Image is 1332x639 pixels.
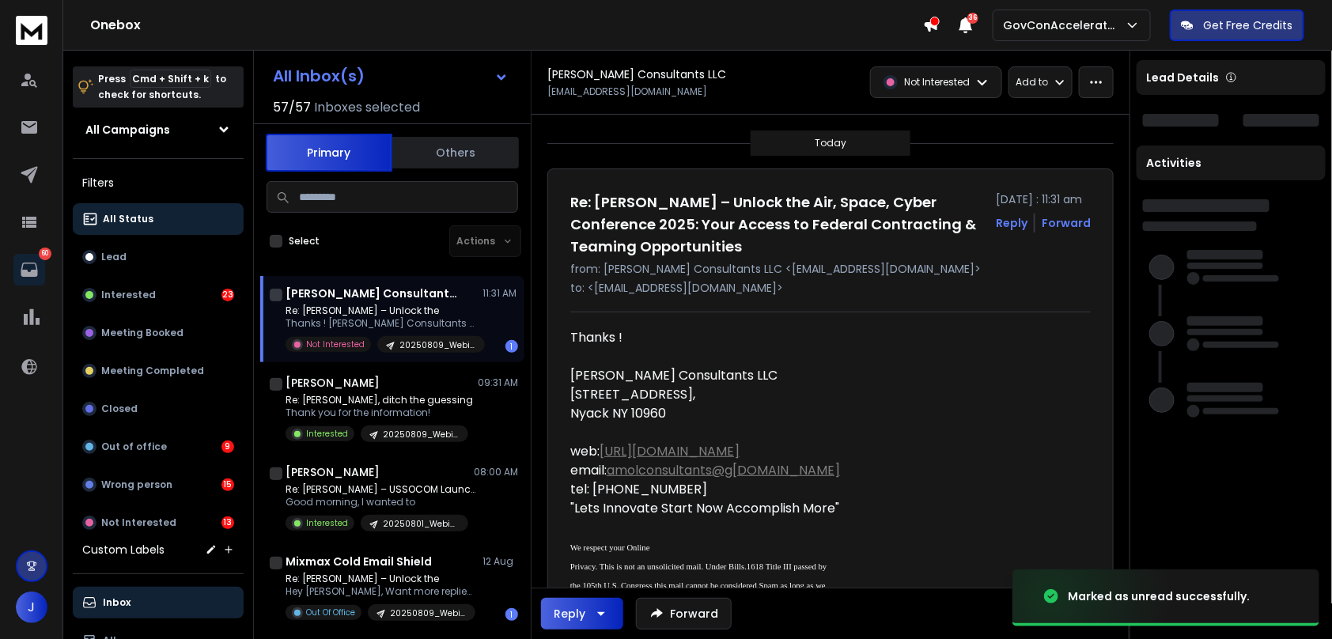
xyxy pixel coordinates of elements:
[383,518,459,530] p: 20250801_Webinar(0805-0807)-SOFGSD + GovCon 2.0
[101,478,172,491] p: Wrong person
[101,289,156,301] p: Interested
[73,317,244,349] button: Meeting Booked
[101,365,204,377] p: Meeting Completed
[505,608,518,621] div: 1
[73,172,244,194] h3: Filters
[996,215,1027,231] button: Reply
[1042,215,1091,231] div: Forward
[1170,9,1304,41] button: Get Free Credits
[554,606,585,622] div: Reply
[82,542,165,558] h3: Custom Labels
[286,585,475,598] p: Hey [PERSON_NAME], Want more replies to
[260,60,521,92] button: All Inbox(s)
[286,406,473,419] p: Thank you for the information!
[273,98,311,117] span: 57 / 57
[130,70,211,88] span: Cmd + Shift + k
[103,213,153,225] p: All Status
[286,554,432,569] h1: Mixmax Cold Email Shield
[600,442,740,460] a: [URL][DOMAIN_NAME]
[73,241,244,273] button: Lead
[306,428,348,440] p: Interested
[996,191,1091,207] p: [DATE] : 11:31 am
[39,248,51,260] p: 60
[570,261,1091,277] p: from: [PERSON_NAME] Consultants LLC <[EMAIL_ADDRESS][DOMAIN_NAME]>
[392,135,519,170] button: Others
[103,596,131,609] p: Inbox
[306,338,365,350] p: Not Interested
[390,607,466,619] p: 20250809_Webinar(0813-0815)-Event: Air, Space, Cyber Con2025
[16,592,47,623] button: J
[73,355,244,387] button: Meeting Completed
[1016,76,1048,89] p: Add to
[286,483,475,496] p: Re: [PERSON_NAME] – USSOCOM Launches
[286,285,460,301] h1: [PERSON_NAME] Consultants LLC
[607,461,615,479] a: a
[73,431,244,463] button: Out of office9
[505,340,518,353] div: 1
[541,598,623,630] button: Reply
[101,403,138,415] p: Closed
[13,254,45,285] a: 60
[1068,588,1251,604] div: Marked as unread successfully.
[101,516,176,529] p: Not Interested
[221,440,234,453] div: 9
[286,464,380,480] h1: [PERSON_NAME]
[221,516,234,529] div: 13
[289,235,320,248] label: Select
[286,375,380,391] h1: [PERSON_NAME]
[286,317,475,330] p: Thanks ! [PERSON_NAME] Consultants LLC
[73,114,244,146] button: All Campaigns
[570,280,1091,296] p: to: <[EMAIL_ADDRESS][DOMAIN_NAME]>
[73,279,244,311] button: Interested23
[306,607,355,618] p: Out Of Office
[273,68,365,84] h1: All Inbox(s)
[221,478,234,491] div: 15
[1137,146,1326,180] div: Activities
[73,507,244,539] button: Not Interested13
[547,66,726,82] h1: [PERSON_NAME] Consultants LLC
[266,134,392,172] button: Primary
[101,251,127,263] p: Lead
[1203,17,1293,33] p: Get Free Credits
[478,376,518,389] p: 09:31 AM
[1146,70,1219,85] p: Lead Details
[73,203,244,235] button: All Status
[286,394,473,406] p: Re: [PERSON_NAME], ditch the guessing
[16,16,47,45] img: logo
[904,76,970,89] p: Not Interested
[1003,17,1125,33] p: GovConAccelerator
[85,122,170,138] h1: All Campaigns
[815,137,846,149] p: Today
[482,555,518,568] p: 12 Aug
[286,573,475,585] p: Re: [PERSON_NAME] – Unlock the
[73,587,244,618] button: Inbox
[474,466,518,478] p: 08:00 AM
[286,496,475,509] p: Good morning, I wanted to
[732,461,840,479] a: [DOMAIN_NAME]
[73,393,244,425] button: Closed
[636,598,732,630] button: Forward
[967,13,978,24] span: 36
[482,287,518,300] p: 11:31 AM
[101,327,184,339] p: Meeting Booked
[547,85,707,98] p: [EMAIL_ADDRESS][DOMAIN_NAME]
[90,16,923,35] h1: Onebox
[383,429,459,440] p: 20250809_Webinar(0813-0815)-Event: Air, Space, Cyber Con2025
[221,289,234,301] div: 23
[314,98,420,117] h3: Inboxes selected
[570,191,986,258] h1: Re: [PERSON_NAME] – Unlock the Air, Space, Cyber Conference 2025: Your Access to Federal Contract...
[306,517,348,529] p: Interested
[399,339,475,351] p: 20250809_Webinar(0813-0815)-Event: Air, Space, Cyber Con2025
[98,71,226,103] p: Press to check for shortcuts.
[101,440,167,453] p: Out of office
[73,469,244,501] button: Wrong person15
[615,461,732,479] a: molconsultants@g
[286,304,475,317] p: Re: [PERSON_NAME] – Unlock the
